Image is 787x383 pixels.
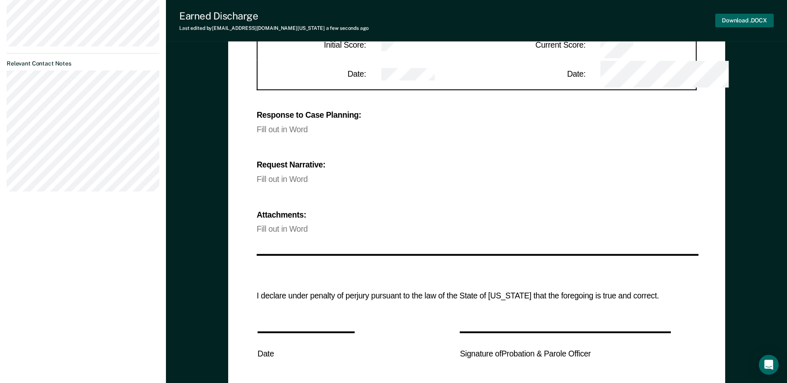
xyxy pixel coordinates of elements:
[256,126,697,133] div: Fill out in Word
[179,25,369,31] div: Last edited by [EMAIL_ADDRESS][DOMAIN_NAME][US_STATE]
[256,348,353,360] td: Date
[477,30,587,60] th: Current Score:
[256,176,697,183] div: Fill out in Word
[256,161,697,168] div: Request Narrative:
[256,292,697,302] div: I declare under penalty of perjury pursuant to the law of the State of [US_STATE] that the forego...
[256,112,697,119] div: Response to Case Planning:
[179,10,369,22] div: Earned Discharge
[759,355,779,375] div: Open Intercom Messenger
[7,60,159,67] dt: Relevant Contact Notes
[326,25,369,31] span: a few seconds ago
[257,60,367,90] th: Date:
[715,14,774,27] button: Download .DOCX
[477,60,587,90] th: Date:
[257,30,367,60] th: Initial Score:
[459,348,670,360] td: Signature of Probation & Parole Officer
[256,211,697,218] div: Attachments:
[256,226,697,233] div: Fill out in Word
